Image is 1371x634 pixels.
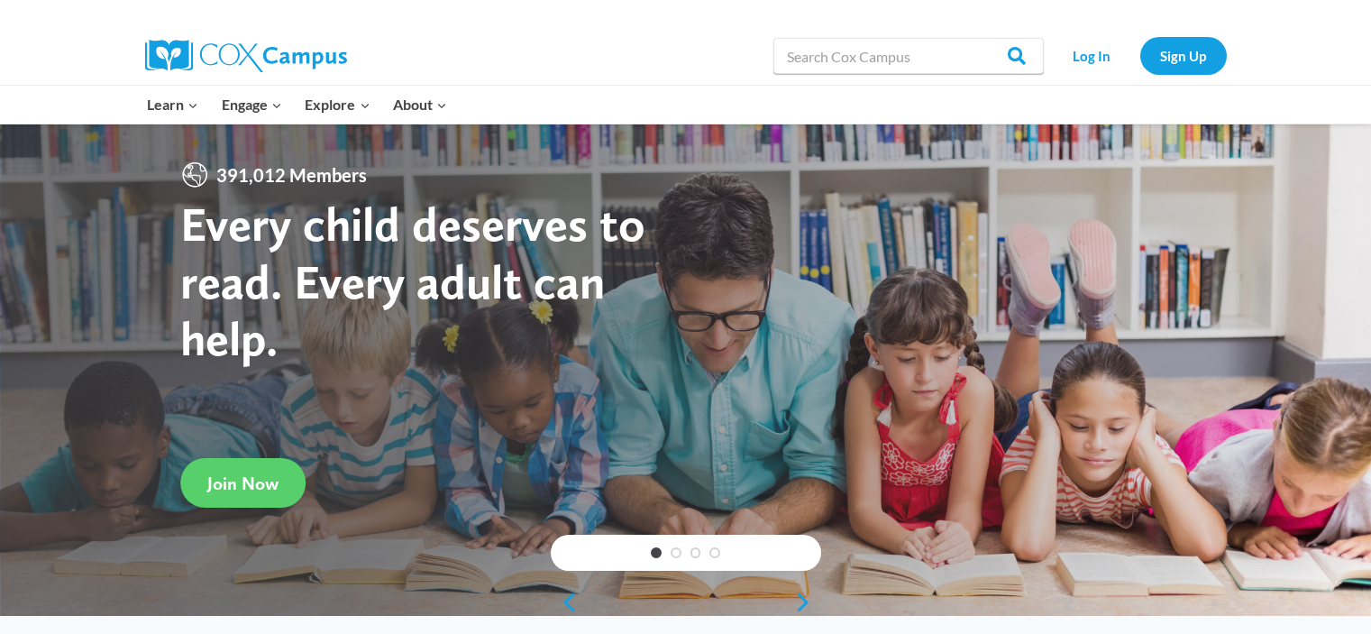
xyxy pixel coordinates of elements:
nav: Primary Navigation [136,86,459,124]
a: previous [551,592,578,613]
nav: Secondary Navigation [1053,37,1227,74]
a: Join Now [180,458,306,508]
input: Search Cox Campus [773,38,1044,74]
strong: Every child deserves to read. Every adult can help. [180,195,645,367]
a: Sign Up [1140,37,1227,74]
img: Cox Campus [145,40,347,72]
a: 2 [671,547,681,558]
span: 391,012 Members [209,161,374,189]
span: Explore [305,93,370,116]
a: 4 [709,547,720,558]
a: 1 [651,547,662,558]
span: About [393,93,447,116]
span: Learn [147,93,198,116]
div: content slider buttons [551,584,821,620]
span: Join Now [207,473,279,494]
a: next [794,592,821,613]
span: Engage [222,93,282,116]
a: 3 [690,547,701,558]
a: Log In [1053,37,1131,74]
